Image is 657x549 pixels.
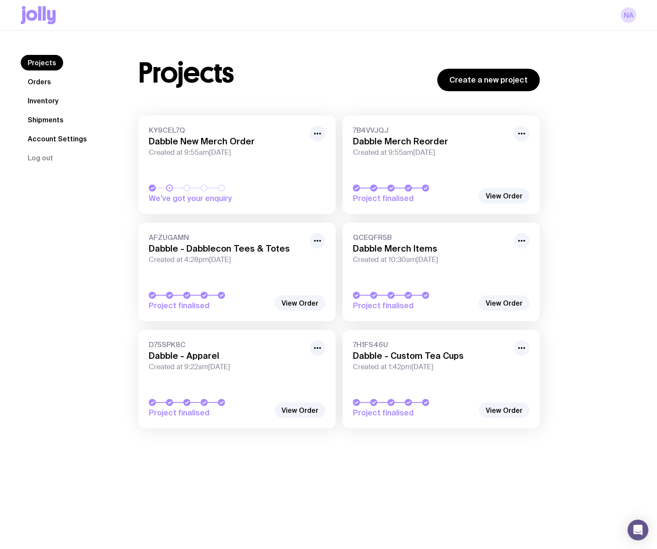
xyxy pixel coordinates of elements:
[138,115,336,214] a: KY9CEL7QDabble New Merch OrderCreated at 9:55am[DATE]We’ve got your enquiry
[149,351,304,361] h3: Dabble - Apparel
[353,340,509,349] span: 7H1FS46U
[353,233,509,242] span: QCEQFR5B
[479,402,529,418] a: View Order
[343,115,540,214] a: 7B4VVJQJDabble Merch ReorderCreated at 9:55am[DATE]Project finalised
[353,243,509,254] h3: Dabble Merch Items
[149,300,270,311] span: Project finalised
[353,193,474,204] span: Project finalised
[479,295,529,311] a: View Order
[353,136,509,147] h3: Dabble Merch Reorder
[149,363,304,371] span: Created at 9:22am[DATE]
[21,150,60,166] button: Log out
[138,330,336,428] a: D75SPK8CDabble - ApparelCreated at 9:22am[DATE]Project finalised
[21,55,63,70] a: Projects
[353,408,474,418] span: Project finalised
[149,408,270,418] span: Project finalised
[275,295,325,311] a: View Order
[138,59,234,87] h1: Projects
[149,233,304,242] span: AFZUGAMN
[343,223,540,321] a: QCEQFR5BDabble Merch ItemsCreated at 10:30am[DATE]Project finalised
[21,112,71,128] a: Shipments
[149,255,304,264] span: Created at 4:28pm[DATE]
[138,223,336,321] a: AFZUGAMNDabble - Dabblecon Tees & TotesCreated at 4:28pm[DATE]Project finalised
[275,402,325,418] a: View Order
[21,93,65,109] a: Inventory
[21,131,94,147] a: Account Settings
[628,520,648,540] div: Open Intercom Messenger
[149,193,270,204] span: We’ve got your enquiry
[343,330,540,428] a: 7H1FS46UDabble - Custom Tea CupsCreated at 1:42pm[DATE]Project finalised
[149,126,304,134] span: KY9CEL7Q
[149,340,304,349] span: D75SPK8C
[621,7,636,23] a: NA
[149,148,304,157] span: Created at 9:55am[DATE]
[353,255,509,264] span: Created at 10:30am[DATE]
[21,74,58,89] a: Orders
[353,148,509,157] span: Created at 9:55am[DATE]
[149,136,304,147] h3: Dabble New Merch Order
[353,351,509,361] h3: Dabble - Custom Tea Cups
[353,126,509,134] span: 7B4VVJQJ
[479,188,529,204] a: View Order
[149,243,304,254] h3: Dabble - Dabblecon Tees & Totes
[353,300,474,311] span: Project finalised
[437,69,540,91] a: Create a new project
[353,363,509,371] span: Created at 1:42pm[DATE]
